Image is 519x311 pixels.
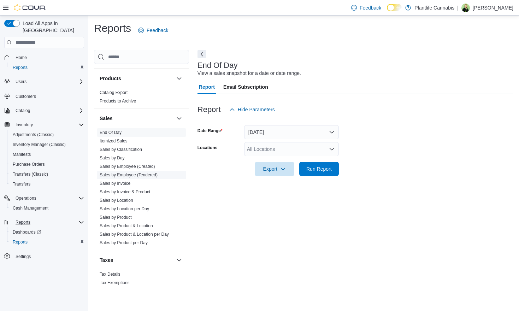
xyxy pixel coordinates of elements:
[16,55,27,60] span: Home
[7,227,87,237] a: Dashboards
[244,125,339,139] button: [DATE]
[197,128,223,134] label: Date Range
[100,98,136,104] span: Products to Archive
[473,4,513,12] p: [PERSON_NAME]
[13,194,39,203] button: Operations
[223,80,268,94] span: Email Subscription
[100,172,158,177] a: Sales by Employee (Tendered)
[100,231,169,237] span: Sales by Product & Location per Day
[100,280,130,285] a: Tax Exemptions
[13,132,54,137] span: Adjustments (Classic)
[94,128,189,250] div: Sales
[13,218,33,227] button: Reports
[100,181,130,186] span: Sales by Invoice
[100,240,148,245] a: Sales by Product per Day
[1,106,87,116] button: Catalog
[94,88,189,108] div: Products
[100,115,173,122] button: Sales
[100,215,132,220] span: Sales by Product
[461,4,470,12] div: Cassandra Gagnon
[238,106,275,113] span: Hide Parameters
[13,194,84,203] span: Operations
[199,80,215,94] span: Report
[10,140,69,149] a: Inventory Manager (Classic)
[13,252,34,261] a: Settings
[255,162,294,176] button: Export
[100,155,125,160] a: Sales by Day
[13,171,48,177] span: Transfers (Classic)
[13,92,84,100] span: Customers
[100,130,122,135] a: End Of Day
[100,181,130,186] a: Sales by Invoice
[10,180,84,188] span: Transfers
[10,180,33,188] a: Transfers
[10,150,84,159] span: Manifests
[16,254,31,259] span: Settings
[16,79,26,84] span: Users
[16,195,36,201] span: Operations
[14,4,46,11] img: Cova
[13,205,48,211] span: Cash Management
[100,257,173,264] button: Taxes
[306,165,332,172] span: Run Report
[7,237,87,247] button: Reports
[147,27,168,34] span: Feedback
[10,228,44,236] a: Dashboards
[1,91,87,101] button: Customers
[10,63,84,72] span: Reports
[175,74,183,83] button: Products
[13,53,30,62] a: Home
[13,142,66,147] span: Inventory Manager (Classic)
[13,65,28,70] span: Reports
[457,4,459,12] p: |
[7,130,87,140] button: Adjustments (Classic)
[100,75,173,82] button: Products
[10,170,51,178] a: Transfers (Classic)
[10,63,30,72] a: Reports
[100,115,113,122] h3: Sales
[100,138,128,144] span: Itemized Sales
[16,219,30,225] span: Reports
[10,204,51,212] a: Cash Management
[100,189,150,194] a: Sales by Invoice & Product
[1,77,87,87] button: Users
[13,218,84,227] span: Reports
[10,130,84,139] span: Adjustments (Classic)
[7,203,87,213] button: Cash Management
[13,121,84,129] span: Inventory
[13,252,84,261] span: Settings
[7,179,87,189] button: Transfers
[100,139,128,143] a: Itemized Sales
[100,155,125,161] span: Sales by Day
[100,206,149,211] a: Sales by Location per Day
[329,146,335,152] button: Open list of options
[197,145,218,151] label: Locations
[10,238,84,246] span: Reports
[414,4,454,12] p: Plantlife Cannabis
[7,63,87,72] button: Reports
[13,152,31,157] span: Manifests
[100,164,155,169] a: Sales by Employee (Created)
[100,90,128,95] a: Catalog Export
[13,77,84,86] span: Users
[16,122,33,128] span: Inventory
[100,164,155,169] span: Sales by Employee (Created)
[10,204,84,212] span: Cash Management
[1,217,87,227] button: Reports
[10,160,48,169] a: Purchase Orders
[13,77,29,86] button: Users
[13,239,28,245] span: Reports
[13,106,84,115] span: Catalog
[1,251,87,262] button: Settings
[94,21,131,35] h1: Reports
[1,193,87,203] button: Operations
[10,170,84,178] span: Transfers (Classic)
[100,271,120,277] span: Tax Details
[1,52,87,63] button: Home
[10,140,84,149] span: Inventory Manager (Classic)
[175,114,183,123] button: Sales
[100,147,142,152] a: Sales by Classification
